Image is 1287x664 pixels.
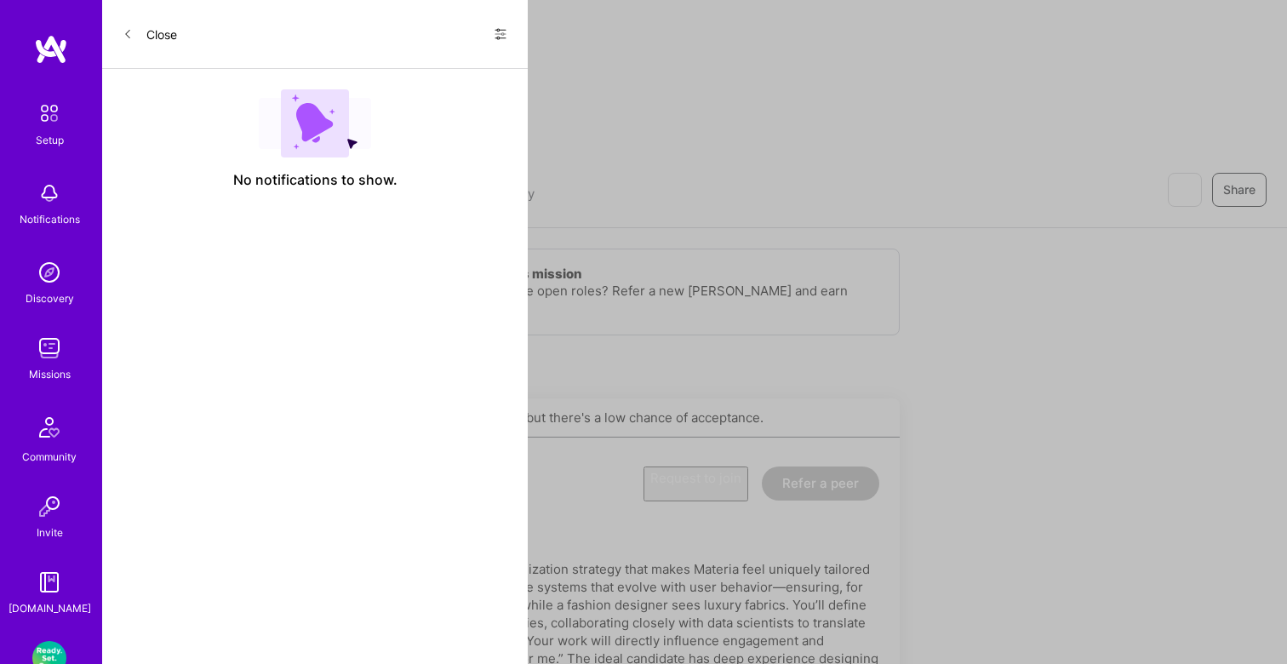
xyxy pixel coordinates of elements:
[32,176,66,210] img: bell
[259,89,371,157] img: empty
[29,407,70,448] img: Community
[123,20,177,48] button: Close
[37,524,63,541] div: Invite
[20,210,80,228] div: Notifications
[26,289,74,307] div: Discovery
[32,565,66,599] img: guide book
[36,131,64,149] div: Setup
[233,171,398,189] span: No notifications to show.
[29,365,71,383] div: Missions
[34,34,68,65] img: logo
[32,255,66,289] img: discovery
[9,599,91,617] div: [DOMAIN_NAME]
[32,489,66,524] img: Invite
[32,331,66,365] img: teamwork
[31,95,67,131] img: setup
[22,448,77,466] div: Community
